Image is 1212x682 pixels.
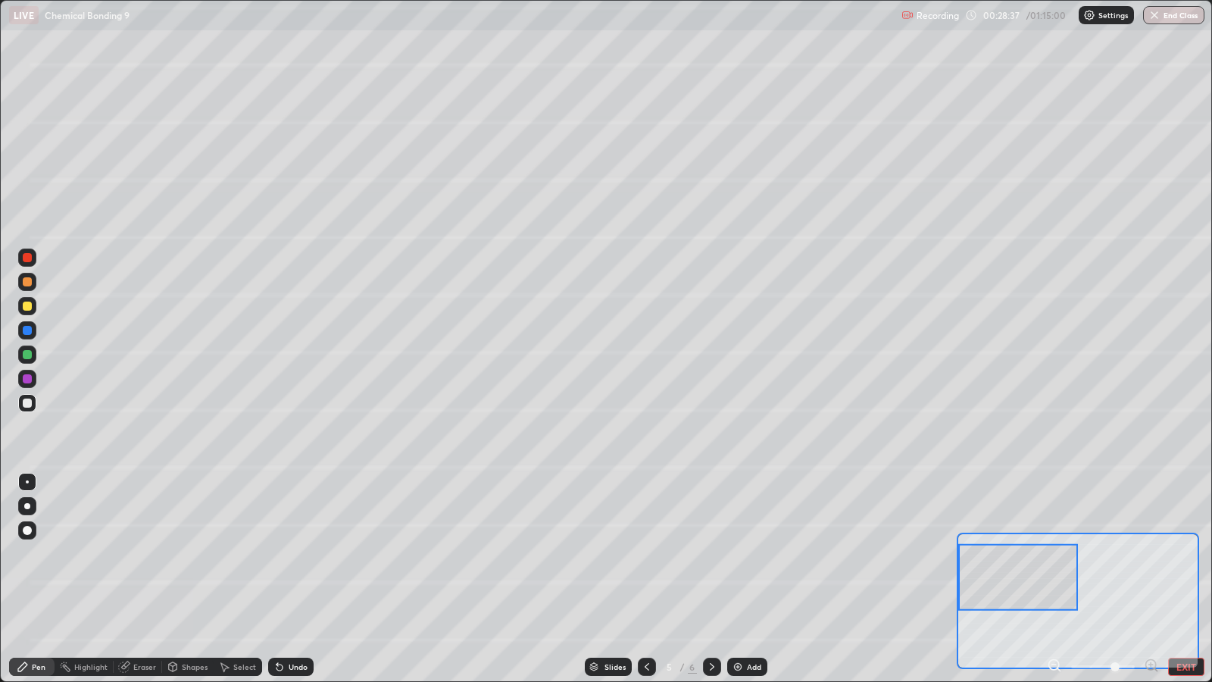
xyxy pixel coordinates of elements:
[732,661,744,673] img: add-slide-button
[182,663,208,671] div: Shapes
[662,662,677,671] div: 5
[688,660,697,674] div: 6
[233,663,256,671] div: Select
[680,662,685,671] div: /
[901,9,914,21] img: recording.375f2c34.svg
[133,663,156,671] div: Eraser
[604,663,626,671] div: Slides
[74,663,108,671] div: Highlight
[747,663,761,671] div: Add
[1083,9,1095,21] img: class-settings-icons
[45,9,130,21] p: Chemical Bonding 9
[1098,11,1128,19] p: Settings
[32,663,45,671] div: Pen
[1143,6,1204,24] button: End Class
[14,9,34,21] p: LIVE
[1148,9,1160,21] img: end-class-cross
[289,663,308,671] div: Undo
[917,10,959,21] p: Recording
[1168,658,1204,676] button: EXIT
